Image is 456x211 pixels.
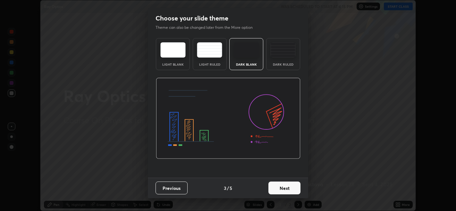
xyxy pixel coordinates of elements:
h4: 3 [224,185,226,191]
h4: / [227,185,229,191]
div: Dark Blank [233,63,259,66]
img: darkRuledTheme.de295e13.svg [270,42,296,58]
div: Light Blank [160,63,186,66]
p: Theme can also be changed later from the More option [156,25,259,30]
img: lightTheme.e5ed3b09.svg [160,42,186,58]
div: Dark Ruled [270,63,296,66]
h2: Choose your slide theme [156,14,228,22]
h4: 5 [230,185,232,191]
button: Previous [156,182,188,194]
img: darkThemeBanner.d06ce4a2.svg [156,78,300,159]
img: lightRuledTheme.5fabf969.svg [197,42,222,58]
button: Next [268,182,300,194]
div: Light Ruled [197,63,223,66]
img: darkTheme.f0cc69e5.svg [234,42,259,58]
